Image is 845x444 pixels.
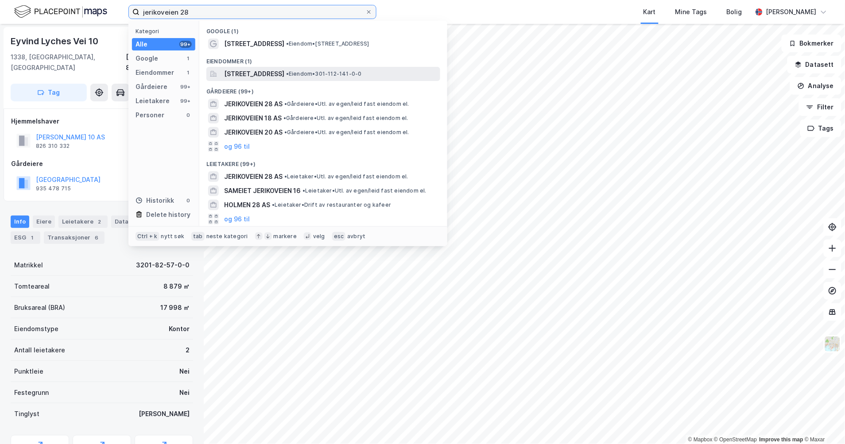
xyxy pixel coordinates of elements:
[185,112,192,119] div: 0
[33,216,55,228] div: Eiere
[139,409,190,419] div: [PERSON_NAME]
[136,195,174,206] div: Historikk
[199,21,447,37] div: Google (1)
[286,40,289,47] span: •
[95,217,104,226] div: 2
[224,99,283,109] span: JERIKOVEIEN 28 AS
[790,77,841,95] button: Analyse
[161,233,185,240] div: nytt søk
[14,260,43,270] div: Matrikkel
[799,98,841,116] button: Filter
[14,345,65,355] div: Antall leietakere
[224,185,301,196] span: SAMEIET JERIKOVEIEN 16
[313,233,325,240] div: velg
[136,28,195,35] div: Kategori
[58,216,108,228] div: Leietakere
[199,81,447,97] div: Gårdeiere (99+)
[272,201,391,208] span: Leietaker • Drift av restauranter og kafeer
[286,70,362,77] span: Eiendom • 301-112-141-0-0
[136,260,190,270] div: 3201-82-57-0-0
[284,173,408,180] span: Leietaker • Utl. av egen/leid fast eiendom el.
[136,96,170,106] div: Leietakere
[146,209,190,220] div: Delete history
[14,4,107,19] img: logo.f888ab2527a4732fd821a326f86c7f29.svg
[284,100,409,108] span: Gårdeiere • Utl. av egen/leid fast eiendom el.
[11,84,87,101] button: Tag
[274,233,297,240] div: markere
[727,7,742,17] div: Bolig
[824,336,841,352] img: Z
[286,40,369,47] span: Eiendom • [STREET_ADDRESS]
[11,34,100,48] div: Eyvind Lyches Vei 10
[332,232,346,241] div: esc
[283,115,408,122] span: Gårdeiere • Utl. av egen/leid fast eiendom el.
[14,324,58,334] div: Eiendomstype
[782,35,841,52] button: Bokmerker
[136,81,167,92] div: Gårdeiere
[688,436,713,443] a: Mapbox
[800,120,841,137] button: Tags
[224,127,283,138] span: JERIKOVEIEN 20 AS
[224,214,250,224] button: og 96 til
[14,387,49,398] div: Festegrunn
[11,216,29,228] div: Info
[760,436,803,443] a: Improve this map
[169,324,190,334] div: Kontor
[179,387,190,398] div: Nei
[302,187,305,194] span: •
[191,232,205,241] div: tab
[11,116,193,127] div: Hjemmelshaver
[14,366,43,377] div: Punktleie
[224,113,282,124] span: JERIKOVEIEN 18 AS
[11,232,40,244] div: ESG
[283,115,286,121] span: •
[163,281,190,292] div: 8 879 ㎡
[206,233,248,240] div: neste kategori
[675,7,707,17] div: Mine Tags
[28,233,37,242] div: 1
[272,201,275,208] span: •
[766,7,817,17] div: [PERSON_NAME]
[224,141,250,152] button: og 96 til
[36,143,70,150] div: 826 310 332
[14,281,50,292] div: Tomteareal
[179,41,192,48] div: 99+
[136,67,174,78] div: Eiendommer
[136,53,158,64] div: Google
[284,100,287,107] span: •
[199,51,447,67] div: Eiendommer (1)
[714,436,757,443] a: OpenStreetMap
[140,5,365,19] input: Søk på adresse, matrikkel, gårdeiere, leietakere eller personer
[347,233,365,240] div: avbryt
[185,69,192,76] div: 1
[224,200,270,210] span: HOLMEN 28 AS
[92,233,101,242] div: 6
[179,97,192,104] div: 99+
[136,232,159,241] div: Ctrl + k
[14,302,65,313] div: Bruksareal (BRA)
[126,52,193,73] div: [GEOGRAPHIC_DATA], 82/57
[185,197,192,204] div: 0
[44,232,105,244] div: Transaksjoner
[36,185,71,192] div: 935 478 715
[224,171,283,182] span: JERIKOVEIEN 28 AS
[199,154,447,170] div: Leietakere (99+)
[284,129,409,136] span: Gårdeiere • Utl. av egen/leid fast eiendom el.
[185,55,192,62] div: 1
[179,83,192,90] div: 99+
[286,70,289,77] span: •
[11,52,126,73] div: 1338, [GEOGRAPHIC_DATA], [GEOGRAPHIC_DATA]
[643,7,656,17] div: Kart
[136,39,147,50] div: Alle
[284,129,287,135] span: •
[224,69,284,79] span: [STREET_ADDRESS]
[160,302,190,313] div: 17 998 ㎡
[179,366,190,377] div: Nei
[787,56,841,73] button: Datasett
[302,187,426,194] span: Leietaker • Utl. av egen/leid fast eiendom el.
[186,345,190,355] div: 2
[224,39,284,49] span: [STREET_ADDRESS]
[136,110,164,120] div: Personer
[11,158,193,169] div: Gårdeiere
[801,402,845,444] div: Kontrollprogram for chat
